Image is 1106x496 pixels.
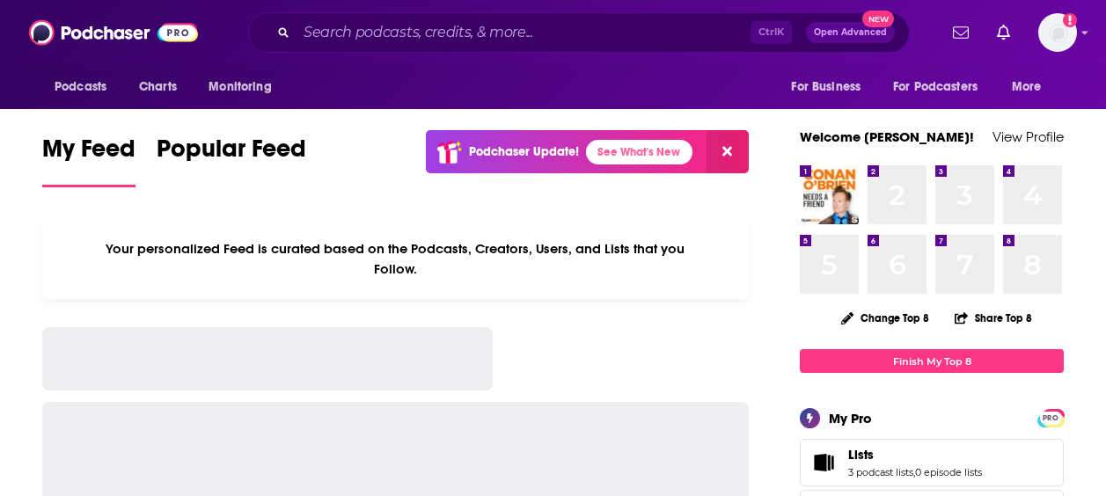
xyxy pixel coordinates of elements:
[157,134,306,187] a: Popular Feed
[469,144,579,159] p: Podchaser Update!
[1040,412,1061,425] span: PRO
[1000,70,1064,104] button: open menu
[848,447,874,463] span: Lists
[586,140,692,164] a: See What's New
[751,21,792,44] span: Ctrl K
[297,18,751,47] input: Search podcasts, credits, & more...
[882,70,1003,104] button: open menu
[915,466,982,478] a: 0 episode lists
[157,134,306,174] span: Popular Feed
[814,28,887,37] span: Open Advanced
[829,410,872,427] div: My Pro
[954,301,1033,335] button: Share Top 8
[248,12,910,53] div: Search podcasts, credits, & more...
[831,307,940,329] button: Change Top 8
[1040,411,1061,424] a: PRO
[800,128,974,145] a: Welcome [PERSON_NAME]!
[139,75,177,99] span: Charts
[128,70,187,104] a: Charts
[1038,13,1077,52] img: User Profile
[209,75,271,99] span: Monitoring
[1038,13,1077,52] span: Logged in as vjacobi
[1038,13,1077,52] button: Show profile menu
[992,128,1064,145] a: View Profile
[990,18,1017,47] a: Show notifications dropdown
[893,75,978,99] span: For Podcasters
[806,450,841,475] a: Lists
[848,466,913,478] a: 3 podcast lists
[806,22,895,43] button: Open AdvancedNew
[862,11,894,27] span: New
[29,16,198,49] img: Podchaser - Follow, Share and Rate Podcasts
[800,439,1064,486] span: Lists
[791,75,861,99] span: For Business
[800,349,1064,373] a: Finish My Top 8
[42,134,136,174] span: My Feed
[42,219,749,299] div: Your personalized Feed is curated based on the Podcasts, Creators, Users, and Lists that you Follow.
[1012,75,1042,99] span: More
[1063,13,1077,27] svg: Add a profile image
[55,75,106,99] span: Podcasts
[42,134,136,187] a: My Feed
[946,18,976,47] a: Show notifications dropdown
[800,165,859,224] img: Conan O’Brien Needs A Friend
[848,447,982,463] a: Lists
[196,70,294,104] button: open menu
[779,70,883,104] button: open menu
[42,70,129,104] button: open menu
[913,466,915,478] span: ,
